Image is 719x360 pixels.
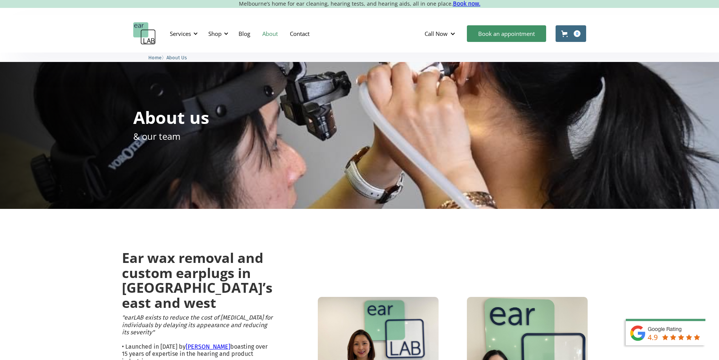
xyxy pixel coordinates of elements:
[425,30,448,37] div: Call Now
[148,54,162,61] a: Home
[256,23,284,45] a: About
[419,22,463,45] div: Call Now
[166,55,187,60] span: About Us
[148,55,162,60] span: Home
[574,30,580,37] div: 0
[133,109,209,126] h1: About us
[556,25,586,42] a: Open cart
[165,22,200,45] div: Services
[122,250,273,310] h2: Ear wax removal and custom earplugs in [GEOGRAPHIC_DATA]’s east and west
[148,54,166,62] li: 〉
[284,23,316,45] a: Contact
[133,22,156,45] a: home
[170,30,191,37] div: Services
[166,54,187,61] a: About Us
[133,130,180,143] p: & our team
[208,30,222,37] div: Shop
[122,314,273,335] em: "earLAB exists to reduce the cost of [MEDICAL_DATA] for individuals by delaying its appearance an...
[232,23,256,45] a: Blog
[467,25,546,42] a: Book an appointment
[204,22,231,45] div: Shop
[186,343,230,350] a: [PERSON_NAME]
